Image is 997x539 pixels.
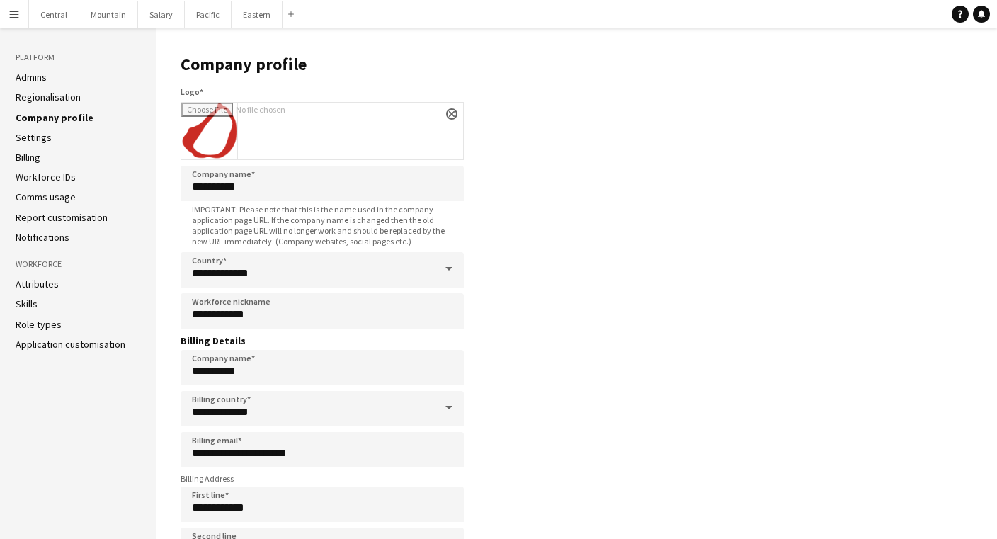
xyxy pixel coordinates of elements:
[16,231,69,244] a: Notifications
[181,334,464,347] h3: Billing Details
[16,131,52,144] a: Settings
[16,297,38,310] a: Skills
[16,191,76,203] a: Comms usage
[16,91,81,103] a: Regionalisation
[181,54,464,75] h1: Company profile
[16,171,76,183] a: Workforce IDs
[16,278,59,290] a: Attributes
[16,211,108,224] a: Report customisation
[16,318,62,331] a: Role types
[138,1,185,28] button: Salary
[16,338,125,351] a: Application customisation
[181,204,464,246] span: IMPORTANT: Please note that this is the name used in the company application page URL. If the com...
[185,1,232,28] button: Pacific
[232,1,283,28] button: Eastern
[16,71,47,84] a: Admins
[79,1,138,28] button: Mountain
[16,111,93,124] a: Company profile
[181,473,464,484] h3: Billing Address
[29,1,79,28] button: Central
[16,151,40,164] a: Billing
[16,51,140,64] h3: Platform
[16,258,140,271] h3: Workforce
